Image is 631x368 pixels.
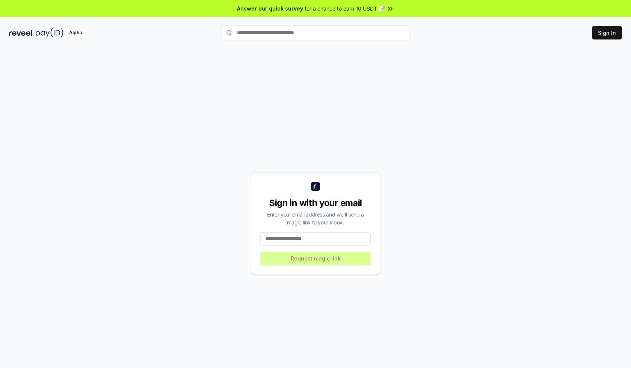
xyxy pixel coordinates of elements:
[65,28,86,38] div: Alpha
[260,211,371,226] div: Enter your email address and we’ll send a magic link to your inbox.
[9,28,34,38] img: reveel_dark
[260,197,371,209] div: Sign in with your email
[36,28,63,38] img: pay_id
[592,26,622,39] button: Sign In
[305,5,385,12] span: for a chance to earn 10 USDT 📝
[311,182,320,191] img: logo_small
[237,5,303,12] span: Answer our quick survey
